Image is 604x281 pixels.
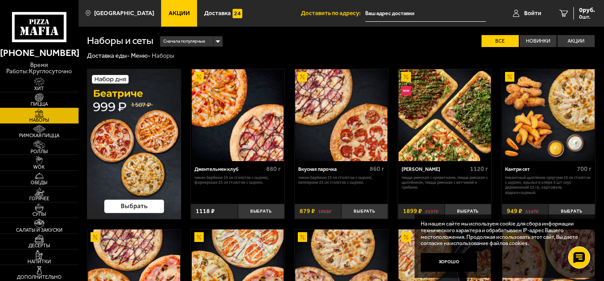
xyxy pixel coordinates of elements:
[194,72,204,81] img: Акционный
[163,36,205,47] span: Сначала популярные
[370,165,384,173] span: 860 г
[401,72,411,81] img: Акционный
[505,72,514,81] img: Акционный
[94,10,154,16] span: [GEOGRAPHIC_DATA]
[300,208,315,214] span: 879 ₽
[295,69,388,162] a: АкционныйВкусная парочка
[131,52,150,59] a: Меню-
[525,208,539,214] s: 1147 ₽
[425,208,438,214] s: 2137 ₽
[204,10,231,16] span: Доставка
[505,175,592,195] p: Пикантный цыплёнок сулугуни 25 см (толстое с сыром), крылья в кляре 5 шт соус деревенский 25 гр, ...
[403,208,422,214] span: 1899 ₽
[445,204,491,219] button: Выбрать
[91,232,100,241] img: Акционный
[398,69,491,162] a: АкционныйНовинкаМама Миа
[401,86,411,95] img: Новинка
[579,7,595,13] span: 0 руб.
[87,52,130,59] a: Доставка еды-
[482,35,519,47] label: Все
[402,166,468,173] div: [PERSON_NAME]
[520,35,557,47] label: Новинки
[318,208,332,214] s: 1068 ₽
[152,52,174,60] div: Наборы
[421,253,478,272] button: Хорошо
[233,9,242,18] img: 15daf4d41897b9f0e9f617042186c801.svg
[87,36,154,46] h1: Наборы и сеты
[399,69,491,162] img: Мама Миа
[298,166,368,173] div: Вкусная парочка
[470,165,488,173] span: 1120 г
[402,175,488,190] p: Пицца Римская с креветками, Пицца Римская с цыплёнком, Пицца Римская с ветчиной и грибами.
[169,10,190,16] span: Акции
[549,204,595,219] button: Выбрать
[401,232,411,241] img: Акционный
[524,10,541,16] span: Войти
[298,232,307,241] img: Акционный
[194,175,281,185] p: Чикен Барбекю 25 см (толстое с сыром), Фермерская 25 см (толстое с сыром).
[301,10,365,16] span: Доставить по адресу:
[194,166,264,173] div: Джентельмен клуб
[298,175,385,185] p: Чикен Барбекю 25 см (толстое с сыром), Пепперони 25 см (толстое с сыром).
[557,35,595,47] label: Акции
[191,69,284,162] a: АкционныйДжентельмен клуб
[505,166,575,173] div: Кантри сет
[577,165,592,173] span: 700 г
[238,204,284,219] button: Выбрать
[196,208,215,214] span: 1118 ₽
[502,69,595,162] img: Кантри сет
[579,14,595,20] span: 0 шт.
[192,69,284,162] img: Джентельмен клуб
[341,204,388,219] button: Выбрать
[194,232,204,241] img: Акционный
[365,5,486,22] input: Ваш адрес доставки
[298,72,307,81] img: Акционный
[507,208,522,214] span: 949 ₽
[266,165,281,173] span: 880 г
[421,221,584,247] p: На нашем сайте мы используем cookie для сбора информации технического характера и обрабатываем IP...
[502,69,595,162] a: АкционныйКантри сет
[295,69,387,162] img: Вкусная парочка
